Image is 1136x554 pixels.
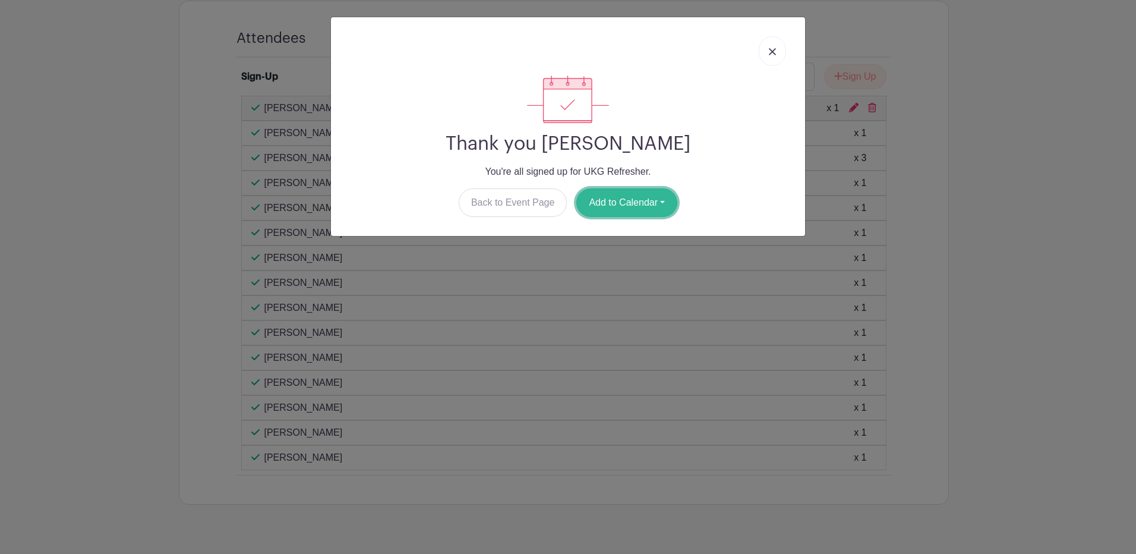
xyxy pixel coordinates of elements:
button: Add to Calendar [576,188,677,217]
img: close_button-5f87c8562297e5c2d7936805f587ecaba9071eb48480494691a3f1689db116b3.svg [769,48,776,55]
h2: Thank you [PERSON_NAME] [340,133,796,155]
img: signup_complete-c468d5dda3e2740ee63a24cb0ba0d3ce5d8a4ecd24259e683200fb1569d990c8.svg [527,75,609,123]
p: You're all signed up for UKG Refresher. [340,165,796,179]
a: Back to Event Page [459,188,567,217]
